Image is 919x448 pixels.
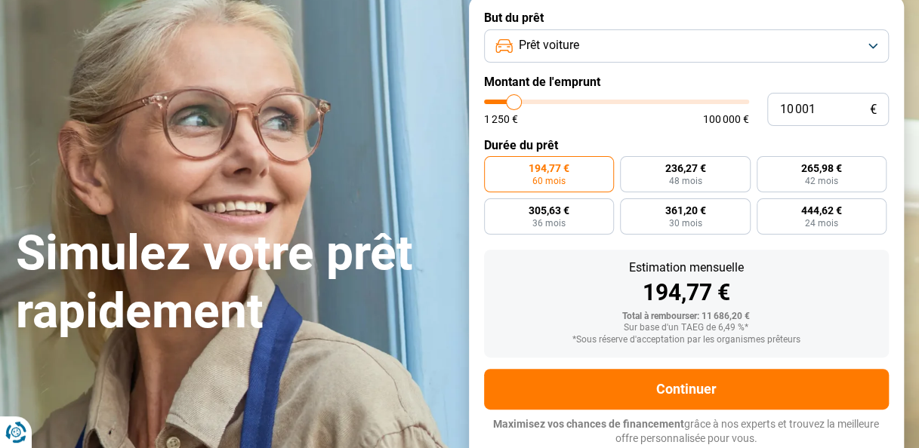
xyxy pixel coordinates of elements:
span: 30 mois [668,219,702,228]
button: Prêt voiture [484,29,889,63]
span: 1 250 € [484,114,518,124]
label: But du prêt [484,11,889,25]
p: grâce à nos experts et trouvez la meilleure offre personnalisée pour vous. [484,417,889,446]
span: 194,77 € [529,163,569,173]
label: Montant de l'emprunt [484,75,889,89]
span: 48 mois [668,176,702,186]
span: € [870,103,877,116]
div: Sur base d'un TAEG de 6,49 %* [496,323,877,333]
span: 305,63 € [529,205,569,216]
h1: Simulez votre prêt rapidement [16,225,451,341]
span: 24 mois [805,219,838,228]
span: Maximisez vos chances de financement [493,418,684,430]
span: 42 mois [805,176,838,186]
span: 236,27 € [665,163,705,173]
span: 36 mois [532,219,566,228]
span: Prêt voiture [519,37,579,54]
div: 194,77 € [496,281,877,304]
div: *Sous réserve d'acceptation par les organismes prêteurs [496,335,877,345]
span: 361,20 € [665,205,705,216]
div: Estimation mensuelle [496,262,877,274]
div: Total à rembourser: 11 686,20 € [496,311,877,322]
span: 265,98 € [801,163,842,173]
button: Continuer [484,369,889,410]
span: 100 000 € [703,114,749,124]
span: 60 mois [532,176,566,186]
label: Durée du prêt [484,138,889,152]
span: 444,62 € [801,205,842,216]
